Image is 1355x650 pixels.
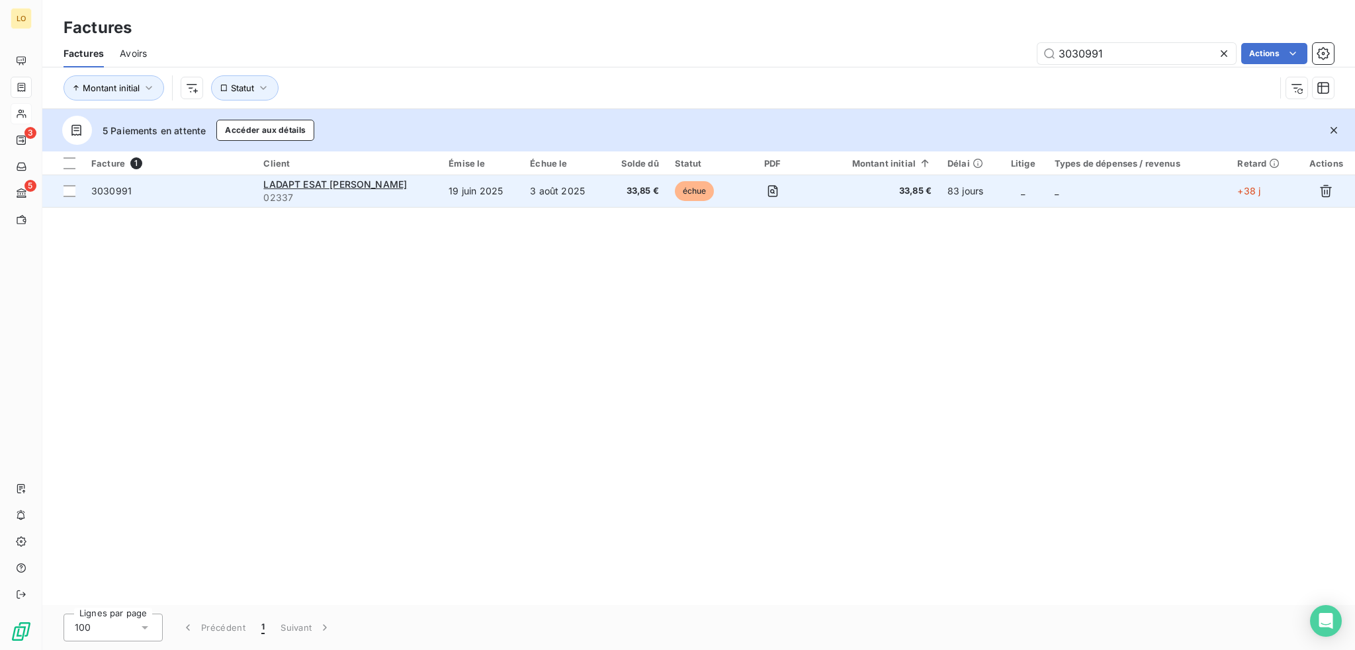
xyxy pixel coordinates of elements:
[231,83,254,93] span: Statut
[530,158,596,169] div: Échue le
[675,158,727,169] div: Statut
[263,191,433,204] span: 02337
[522,175,604,207] td: 3 août 2025
[441,175,522,207] td: 19 juin 2025
[173,614,253,641] button: Précédent
[91,158,125,169] span: Facture
[1055,158,1222,169] div: Types de dépenses / revenus
[1055,185,1059,196] span: _
[818,158,932,169] div: Montant initial
[1241,43,1307,64] button: Actions
[743,158,802,169] div: PDF
[64,47,104,60] span: Factures
[449,158,514,169] div: Émise le
[1237,185,1260,196] span: +38 j
[91,185,132,196] span: 3030991
[1037,43,1236,64] input: Rechercher
[818,184,932,198] span: 33,85 €
[11,621,32,642] img: Logo LeanPay
[263,158,433,169] div: Client
[253,614,273,641] button: 1
[64,75,164,101] button: Montant initial
[1237,158,1289,169] div: Retard
[120,47,147,60] span: Avoirs
[24,180,36,192] span: 5
[675,181,715,201] span: échue
[83,83,140,93] span: Montant initial
[130,157,142,169] span: 1
[612,184,658,198] span: 33,85 €
[103,124,206,138] span: 5 Paiements en attente
[263,179,407,190] span: LADAPT ESAT [PERSON_NAME]
[211,75,279,101] button: Statut
[1021,185,1025,196] span: _
[75,621,91,634] span: 100
[1305,158,1347,169] div: Actions
[273,614,339,641] button: Suivant
[261,621,265,634] span: 1
[24,127,36,139] span: 3
[940,175,1000,207] td: 83 jours
[216,120,314,141] button: Accéder aux détails
[1310,605,1342,637] div: Open Intercom Messenger
[11,8,32,29] div: LO
[1008,158,1039,169] div: Litige
[64,16,132,40] h3: Factures
[947,158,992,169] div: Délai
[612,158,658,169] div: Solde dû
